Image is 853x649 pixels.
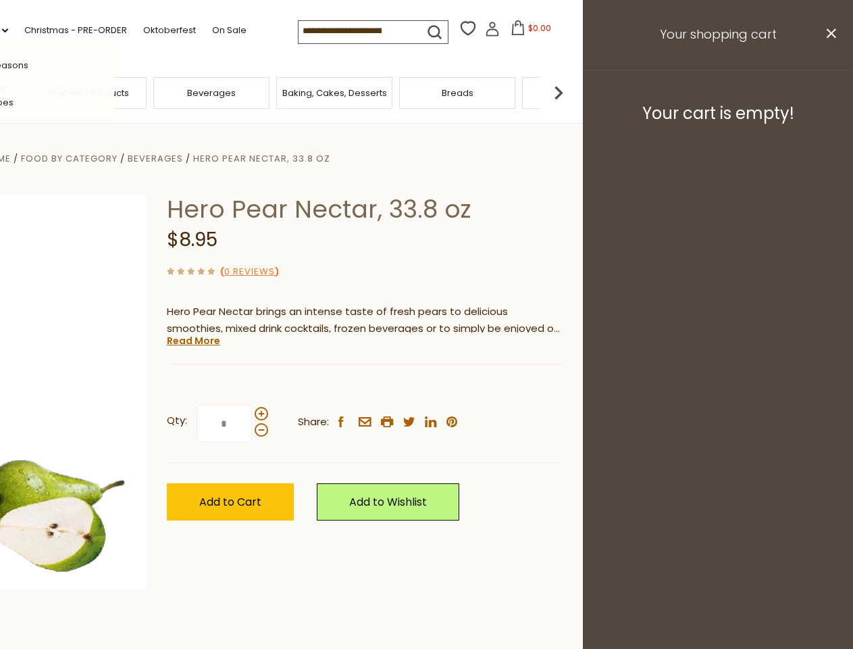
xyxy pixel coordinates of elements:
button: Add to Cart [167,483,294,521]
img: next arrow [545,79,572,106]
a: On Sale [212,23,247,38]
a: Add to Wishlist [317,483,459,521]
a: Beverages [128,152,183,165]
span: ( ) [220,265,279,278]
a: 0 Reviews [224,265,275,279]
p: Hero Pear Nectar brings an intense taste of fresh pears to delicious smoothies, mixed drink cockt... [167,304,562,337]
button: $0.00 [502,20,560,41]
input: Qty: [197,405,252,442]
span: Add to Cart [199,494,261,510]
strong: Qty: [167,412,187,429]
a: Christmas - PRE-ORDER [24,23,127,38]
span: $8.95 [167,226,217,253]
a: Beverages [187,88,236,98]
a: Food By Category [21,152,118,165]
h1: Hero Pear Nectar, 33.8 oz [167,194,562,224]
a: Breads [442,88,473,98]
a: Read More [167,334,220,347]
h3: Your cart is empty! [600,103,836,124]
span: Share: [298,414,329,431]
a: Oktoberfest [143,23,196,38]
a: Baking, Cakes, Desserts [282,88,387,98]
span: $0.00 [528,22,551,34]
a: Hero Pear Nectar, 33.8 oz [193,152,330,165]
